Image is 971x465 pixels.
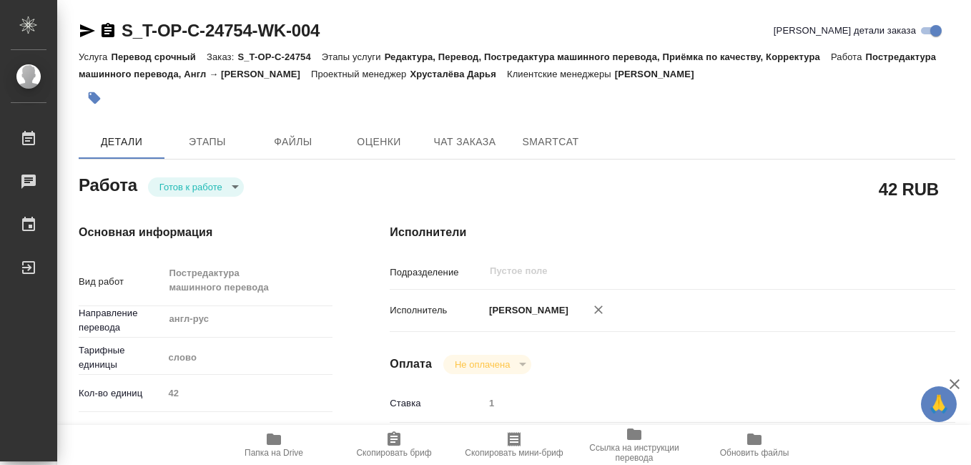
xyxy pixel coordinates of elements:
[454,425,574,465] button: Скопировать мини-бриф
[583,443,686,463] span: Ссылка на инструкции перевода
[694,425,814,465] button: Обновить файлы
[79,424,163,438] p: Общая тематика
[583,294,614,325] button: Удалить исполнителя
[484,303,568,318] p: [PERSON_NAME]
[245,448,303,458] span: Папка на Drive
[79,82,110,114] button: Добавить тэг
[390,396,484,411] p: Ставка
[774,24,916,38] span: [PERSON_NAME] детали заказа
[163,418,332,443] div: Техника
[390,265,484,280] p: Подразделение
[79,386,163,401] p: Кол-во единиц
[163,346,332,370] div: слово
[322,52,385,62] p: Этапы услуги
[79,343,163,372] p: Тарифные единицы
[87,133,156,151] span: Детали
[390,303,484,318] p: Исполнитель
[390,356,432,373] h4: Оплата
[79,22,96,39] button: Скопировать ссылку для ЯМессенджера
[207,52,237,62] p: Заказ:
[79,224,332,241] h4: Основная информация
[148,177,244,197] div: Готов к работе
[921,386,957,422] button: 🙏
[615,69,705,79] p: [PERSON_NAME]
[443,355,531,374] div: Готов к работе
[831,52,866,62] p: Работа
[214,425,334,465] button: Папка на Drive
[79,171,137,197] h2: Работа
[163,383,332,403] input: Пустое поле
[879,177,939,201] h2: 42 RUB
[155,181,227,193] button: Готов к работе
[465,448,563,458] span: Скопировать мини-бриф
[488,263,874,280] input: Пустое поле
[79,275,163,289] p: Вид работ
[345,133,413,151] span: Оценки
[516,133,585,151] span: SmartCat
[173,133,242,151] span: Этапы
[410,69,507,79] p: Хрусталёва Дарья
[79,306,163,335] p: Направление перевода
[311,69,410,79] p: Проектный менеджер
[122,21,320,40] a: S_T-OP-C-24754-WK-004
[720,448,789,458] span: Обновить файлы
[356,448,431,458] span: Скопировать бриф
[574,425,694,465] button: Ссылка на инструкции перевода
[259,133,327,151] span: Файлы
[390,224,955,241] h4: Исполнители
[484,393,908,413] input: Пустое поле
[927,389,951,419] span: 🙏
[111,52,207,62] p: Перевод срочный
[450,358,514,371] button: Не оплачена
[99,22,117,39] button: Скопировать ссылку
[334,425,454,465] button: Скопировать бриф
[385,52,831,62] p: Редактура, Перевод, Постредактура машинного перевода, Приёмка по качеству, Корректура
[79,52,111,62] p: Услуга
[237,52,321,62] p: S_T-OP-C-24754
[430,133,499,151] span: Чат заказа
[507,69,615,79] p: Клиентские менеджеры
